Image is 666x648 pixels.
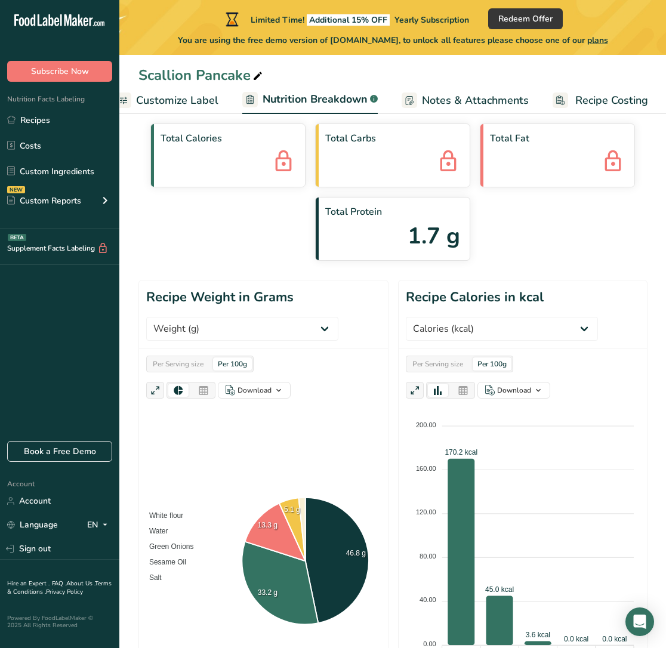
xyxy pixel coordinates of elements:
[140,558,186,566] span: Sesame Oil
[116,87,218,114] a: Customize Label
[213,357,252,371] div: Per 100g
[263,91,368,107] span: Nutrition Breakdown
[575,92,648,109] span: Recipe Costing
[7,579,112,596] a: Terms & Conditions .
[7,514,58,535] a: Language
[218,382,291,399] button: Download
[238,385,272,396] div: Download
[420,553,436,560] tspan: 80.00
[7,579,50,588] a: Hire an Expert .
[488,8,563,29] button: Redeem Offer
[140,527,168,535] span: Water
[148,357,208,371] div: Per Serving size
[161,131,295,146] span: Total Calories
[423,640,436,647] tspan: 0.00
[138,64,265,86] div: Scallion Pancake
[416,421,436,428] tspan: 200.00
[416,465,436,472] tspan: 160.00
[416,508,436,516] tspan: 120.00
[402,87,529,114] a: Notes & Attachments
[46,588,83,596] a: Privacy Policy
[7,441,112,462] a: Book a Free Demo
[7,61,112,82] button: Subscribe Now
[498,13,553,25] span: Redeem Offer
[87,518,112,532] div: EN
[325,131,460,146] span: Total Carbs
[325,205,460,219] span: Total Protein
[223,12,469,26] div: Limited Time!
[473,357,511,371] div: Per 100g
[625,607,654,636] div: Open Intercom Messenger
[178,34,608,47] span: You are using the free demo version of [DOMAIN_NAME], to unlock all features please choose one of...
[140,573,162,582] span: Salt
[7,186,25,193] div: NEW
[307,14,390,26] span: Additional 15% OFF
[7,615,112,629] div: Powered By FoodLabelMaker © 2025 All Rights Reserved
[477,382,550,399] button: Download
[408,219,460,253] span: 1.7 g
[8,234,26,241] div: BETA
[31,65,89,78] span: Subscribe Now
[146,288,294,307] h1: Recipe Weight in Grams
[242,86,378,115] a: Nutrition Breakdown
[587,35,608,46] span: plans
[490,131,625,146] span: Total Fat
[422,92,529,109] span: Notes & Attachments
[394,14,469,26] span: Yearly Subscription
[136,92,218,109] span: Customize Label
[553,87,648,114] a: Recipe Costing
[52,579,66,588] a: FAQ .
[406,288,544,307] h1: Recipe Calories in kcal
[420,596,436,603] tspan: 40.00
[140,511,183,520] span: White flour
[408,357,468,371] div: Per Serving size
[497,385,531,396] div: Download
[140,542,194,551] span: Green Onions
[7,195,81,207] div: Custom Reports
[66,579,95,588] a: About Us .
